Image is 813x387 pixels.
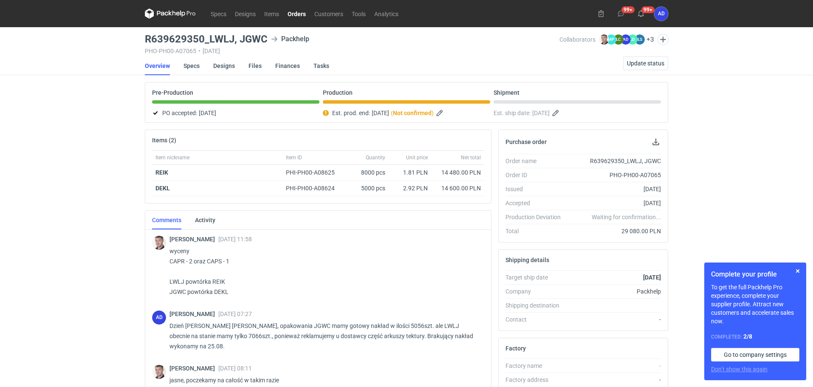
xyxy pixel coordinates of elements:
[654,7,668,21] button: AD
[231,8,260,19] a: Designs
[218,236,252,243] span: [DATE] 11:58
[635,34,645,45] figcaption: ŁS
[606,34,616,45] figcaption: MP
[634,7,648,20] button: 99+
[505,273,567,282] div: Target ship date
[152,137,176,144] h2: Items (2)
[195,211,215,229] a: Activity
[711,283,799,325] p: To get the full Packhelp Pro experience, complete your supplier profile. Attract new customers an...
[614,7,628,20] button: 99+
[199,108,216,118] span: [DATE]
[551,108,562,118] button: Edit estimated shipping date
[505,301,567,310] div: Shipping destination
[155,169,168,176] strong: REIK
[651,137,661,147] button: Download PO
[392,168,428,177] div: 1.81 PLN
[567,376,661,384] div: -
[505,171,567,179] div: Order ID
[505,185,567,193] div: Issued
[286,168,343,177] div: PHI-PH00-A08625
[505,376,567,384] div: Factory address
[286,154,302,161] span: Item ID
[599,34,609,45] img: Maciej Sikora
[505,315,567,324] div: Contact
[271,34,309,44] div: Packhelp
[567,315,661,324] div: -
[505,227,567,235] div: Total
[505,287,567,296] div: Company
[198,48,200,54] span: •
[743,333,752,340] strong: 2 / 8
[183,56,200,75] a: Specs
[654,7,668,21] div: Anita Dolczewska
[323,89,353,96] p: Production
[567,362,661,370] div: -
[391,110,393,116] em: (
[567,185,661,193] div: [DATE]
[505,157,567,165] div: Order name
[206,8,231,19] a: Specs
[627,60,664,66] span: Update status
[392,184,428,192] div: 2.92 PLN
[248,56,262,75] a: Files
[169,321,477,351] p: Dzień [PERSON_NAME] [PERSON_NAME], opakowania JGWC mamy gotowy nakład w ilości 5056szt. ale LWLJ ...
[505,345,526,352] h2: Factory
[432,110,434,116] em: )
[623,56,668,70] button: Update status
[169,375,477,385] p: jasne, poczekamy na całość w takim razie
[643,274,661,281] strong: [DATE]
[461,154,481,161] span: Net total
[567,171,661,179] div: PHO-PH00-A07065
[152,89,193,96] p: Pre-Production
[152,236,166,250] img: Maciej Sikora
[169,236,218,243] span: [PERSON_NAME]
[283,8,310,19] a: Orders
[347,8,370,19] a: Tools
[505,199,567,207] div: Accepted
[505,138,547,145] h2: Purchase order
[711,269,799,280] h1: Complete your profile
[169,311,218,317] span: [PERSON_NAME]
[313,56,329,75] a: Tasks
[366,154,385,161] span: Quantity
[567,199,661,207] div: [DATE]
[559,36,596,43] span: Collaborators
[323,108,490,118] div: Est. prod. end:
[621,34,631,45] figcaption: AD
[152,311,166,325] figcaption: AD
[218,311,252,317] span: [DATE] 07:27
[567,287,661,296] div: Packhelp
[370,8,403,19] a: Analytics
[213,56,235,75] a: Designs
[532,108,550,118] span: [DATE]
[613,34,624,45] figcaption: ŁC
[152,108,319,118] div: PO accepted:
[155,154,189,161] span: Item nickname
[494,89,519,96] p: Shipment
[567,227,661,235] div: 29 080.00 PLN
[627,34,638,45] figcaption: ŁD
[494,108,661,118] div: Est. ship date:
[152,365,166,379] img: Maciej Sikora
[406,154,428,161] span: Unit price
[435,168,481,177] div: 14 480.00 PLN
[145,8,196,19] svg: Packhelp Pro
[346,181,389,196] div: 5000 pcs
[505,257,549,263] h2: Shipping details
[310,8,347,19] a: Customers
[567,157,661,165] div: R639629350_LWLJ, JGWC
[711,348,799,362] a: Go to company settings
[592,213,661,221] em: Waiting for confirmation...
[393,110,432,116] strong: Not confirmed
[505,213,567,221] div: Production Deviation
[646,36,654,43] button: +3
[286,184,343,192] div: PHI-PH00-A08624
[152,311,166,325] div: Anita Dolczewska
[169,246,477,297] p: wyceny CAPR - 2 oraz CAPS - 1 LWLJ powtórka REIK JGWC powtórka DEKL
[152,211,181,229] a: Comments
[145,34,268,44] h3: R639629350_LWLJ, JGWC
[155,185,170,192] strong: DEKL
[145,48,559,54] div: PHO-PH00-A07065 [DATE]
